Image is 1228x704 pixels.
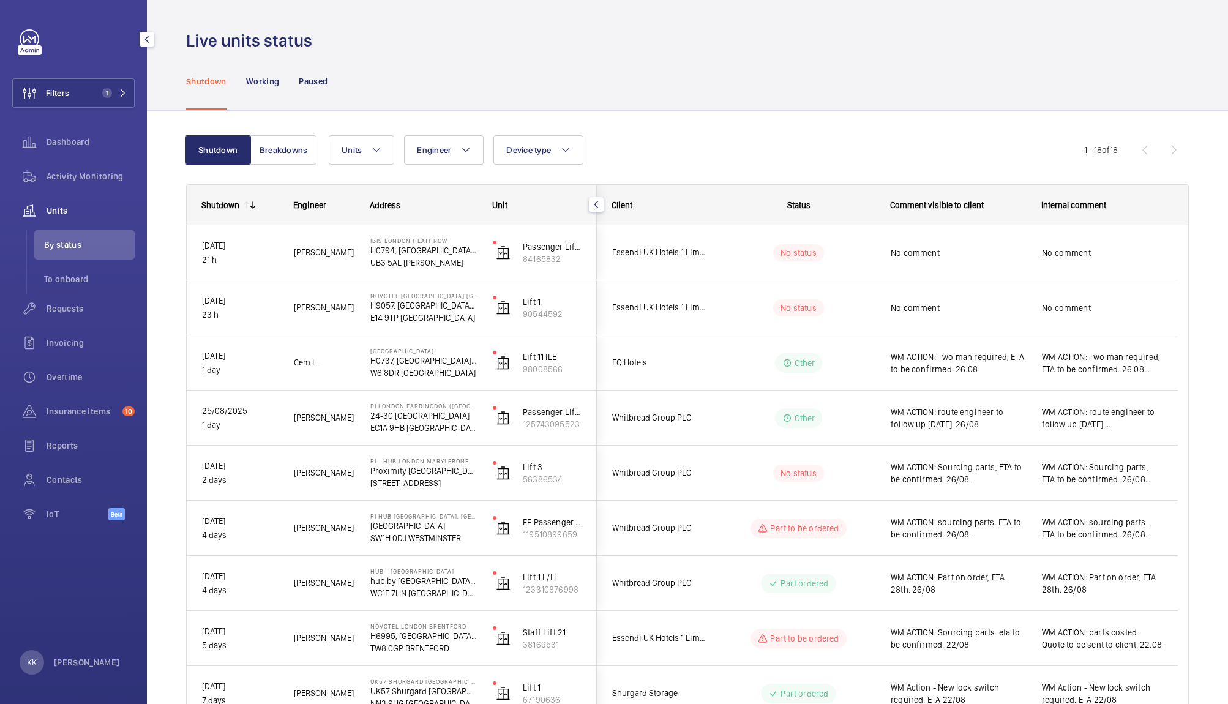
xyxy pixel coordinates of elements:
[370,354,477,367] p: H0737, [GEOGRAPHIC_DATA], 1 Shortlands, [GEOGRAPHIC_DATA]
[47,136,135,148] span: Dashboard
[370,623,477,630] p: NOVOTEL LONDON BRENTFORD
[612,200,632,210] span: Client
[202,404,278,418] p: 25/08/2025
[370,520,477,532] p: [GEOGRAPHIC_DATA]
[496,631,511,646] img: elevator.svg
[370,347,477,354] p: [GEOGRAPHIC_DATA]
[370,299,477,312] p: H9057, [GEOGRAPHIC_DATA] [GEOGRAPHIC_DATA], [STREET_ADDRESS][PERSON_NAME]
[47,405,118,418] span: Insurance items
[342,145,362,155] span: Units
[202,624,278,638] p: [DATE]
[202,349,278,363] p: [DATE]
[1042,302,1162,314] span: No comment
[612,245,706,260] span: Essendi UK Hotels 1 Limited
[122,406,135,416] span: 10
[294,245,354,260] span: [PERSON_NAME]
[370,512,477,520] p: PI Hub [GEOGRAPHIC_DATA], [GEOGRAPHIC_DATA][PERSON_NAME]
[612,301,706,315] span: Essendi UK Hotels 1 Limited
[108,508,125,520] span: Beta
[770,632,839,645] p: Part to be ordered
[12,78,135,108] button: Filters1
[891,406,1026,430] span: WM ACTION: route engineer to follow up [DATE]. 26/08
[891,516,1026,541] span: WM ACTION: sourcing parts. ETA to be confirmed. 26/08.
[1042,461,1162,485] span: WM ACTION: Sourcing parts, ETA to be confirmed. 26/08 [GEOGRAPHIC_DATA]
[1041,200,1106,210] span: Internal comment
[202,514,278,528] p: [DATE]
[370,292,477,299] p: NOVOTEL [GEOGRAPHIC_DATA] [GEOGRAPHIC_DATA]
[523,516,582,528] p: FF Passenger Lift Left Hand Fire Fighting
[1102,145,1110,155] span: of
[202,363,278,377] p: 1 day
[202,638,278,653] p: 5 days
[294,466,354,480] span: [PERSON_NAME]
[493,135,583,165] button: Device type
[781,302,817,314] p: No status
[54,656,120,668] p: [PERSON_NAME]
[47,337,135,349] span: Invoicing
[202,239,278,253] p: [DATE]
[496,245,511,260] img: elevator.svg
[47,204,135,217] span: Units
[612,466,706,480] span: Whitbread Group PLC
[523,253,582,265] p: 84165832
[27,656,37,668] p: KK
[890,200,984,210] span: Comment visible to client
[795,357,815,369] p: Other
[781,467,817,479] p: No status
[1084,146,1118,154] span: 1 - 18 18
[523,351,582,363] p: Lift 11 ILE
[370,567,477,575] p: Hub - [GEOGRAPHIC_DATA]
[370,312,477,324] p: E14 9TP [GEOGRAPHIC_DATA]
[1042,571,1162,596] span: WM ACTION: Part on order, ETA 28th. 26/08
[370,257,477,269] p: UB3 5AL [PERSON_NAME]
[523,461,582,473] p: Lift 3
[370,237,477,244] p: IBIS LONDON HEATHROW
[294,686,354,700] span: [PERSON_NAME]
[47,474,135,486] span: Contacts
[47,371,135,383] span: Overtime
[523,308,582,320] p: 90544592
[294,631,354,645] span: [PERSON_NAME]
[891,571,1026,596] span: WM ACTION: Part on order, ETA 28th. 26/08
[612,631,706,645] span: Essendi UK Hotels 1 Limited
[44,239,135,251] span: By status
[370,532,477,544] p: SW1H 0DJ WESTMINSTER
[612,686,706,700] span: Shurgard Storage
[523,528,582,541] p: 119510899659
[201,200,239,210] div: Shutdown
[47,302,135,315] span: Requests
[202,680,278,694] p: [DATE]
[781,247,817,259] p: No status
[506,145,551,155] span: Device type
[370,410,477,422] p: 24-30 [GEOGRAPHIC_DATA]
[1042,247,1162,259] span: No comment
[891,302,1026,314] span: No comment
[795,412,815,424] p: Other
[496,356,511,370] img: elevator.svg
[202,583,278,597] p: 4 days
[612,411,706,425] span: Whitbread Group PLC
[612,576,706,590] span: Whitbread Group PLC
[370,367,477,379] p: W6 8DR [GEOGRAPHIC_DATA]
[781,687,828,700] p: Part ordered
[1042,406,1162,430] span: WM ACTION: route engineer to follow up [DATE]. [PERSON_NAME] to raise tech request depending on f...
[294,411,354,425] span: [PERSON_NAME]
[496,411,511,425] img: elevator.svg
[612,521,706,535] span: Whitbread Group PLC
[523,638,582,651] p: 38169531
[370,630,477,642] p: H6995, [GEOGRAPHIC_DATA], [GEOGRAPHIC_DATA]
[891,247,1026,259] span: No comment
[523,626,582,638] p: Staff Lift 21
[523,241,582,253] p: Passenger Lift 1 L/H
[370,457,477,465] p: PI - Hub London Marylebone
[523,363,582,375] p: 98008566
[293,200,326,210] span: Engineer
[496,576,511,591] img: elevator.svg
[891,461,1026,485] span: WM ACTION: Sourcing parts, ETA to be confirmed. 26/08.
[370,477,477,489] p: [STREET_ADDRESS]
[202,294,278,308] p: [DATE]
[186,75,227,88] p: Shutdown
[47,170,135,182] span: Activity Monitoring
[202,308,278,322] p: 23 h
[370,678,477,685] p: UK57 Shurgard [GEOGRAPHIC_DATA] [GEOGRAPHIC_DATA]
